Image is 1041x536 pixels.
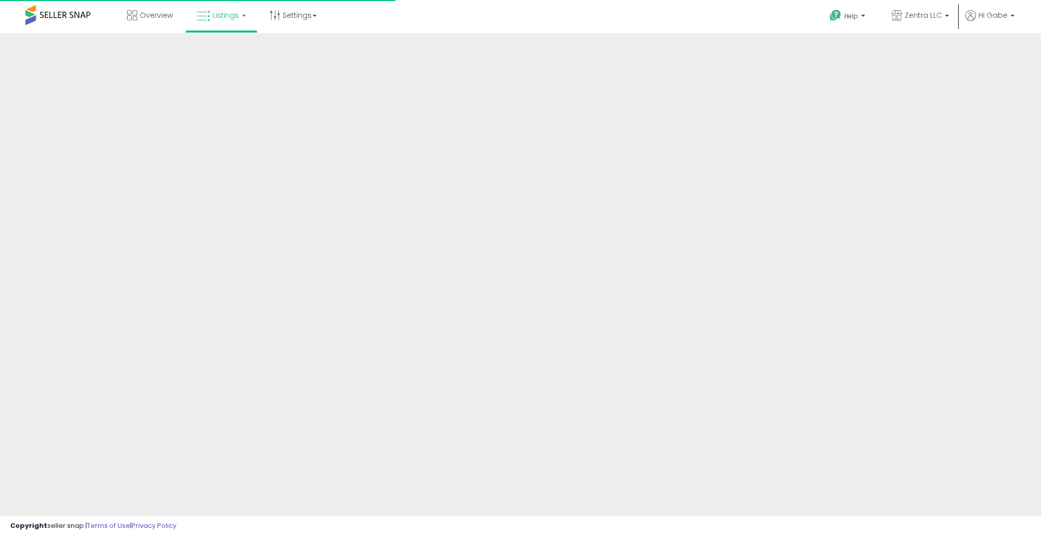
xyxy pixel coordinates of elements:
[140,10,173,20] span: Overview
[978,10,1007,20] span: Hi Gabe
[829,9,842,22] i: Get Help
[821,2,875,33] a: Help
[965,10,1015,33] a: Hi Gabe
[905,10,942,20] span: Zentra LLC
[844,12,858,20] span: Help
[212,10,239,20] span: Listings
